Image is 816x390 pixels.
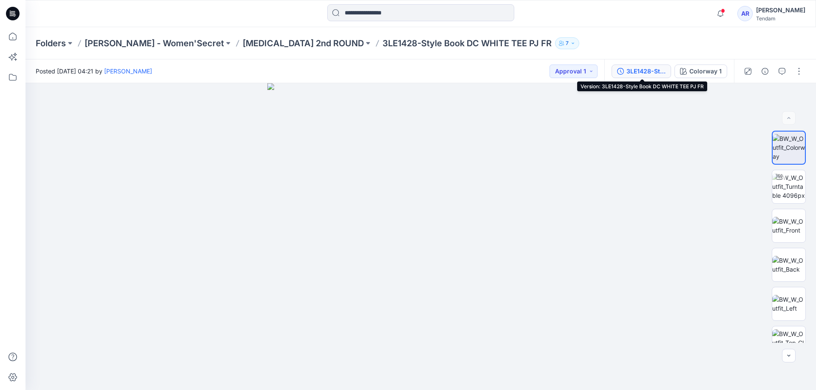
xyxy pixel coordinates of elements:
[674,65,727,78] button: Colorway 1
[382,37,552,49] p: 3LE1428-Style Book DC WHITE TEE PJ FR
[756,5,805,15] div: [PERSON_NAME]
[267,83,575,390] img: eyJhbGciOiJIUzI1NiIsImtpZCI6IjAiLCJzbHQiOiJzZXMiLCJ0eXAiOiJKV1QifQ.eyJkYXRhIjp7InR5cGUiOiJzdG9yYW...
[772,329,805,356] img: BW_W_Outfit_Top_CloseUp
[36,67,152,76] span: Posted [DATE] 04:21 by
[758,65,772,78] button: Details
[85,37,224,49] a: [PERSON_NAME] - Women'Secret
[243,37,364,49] a: [MEDICAL_DATA] 2nd ROUND
[772,173,805,200] img: BW_W_Outfit_Turntable 4096px
[772,295,805,313] img: BW_W_Outfit_Left
[555,37,579,49] button: 7
[612,65,671,78] button: 3LE1428-Style Book DC WHITE TEE PJ FR
[36,37,66,49] a: Folders
[689,67,722,76] div: Colorway 1
[566,39,569,48] p: 7
[104,67,152,75] a: [PERSON_NAME]
[772,256,805,274] img: BW_W_Outfit_Back
[626,67,666,76] div: 3LE1428-Style Book DC WHITE TEE PJ FR
[773,134,805,161] img: BW_W_Outfit_Colorway
[737,6,753,21] div: AR
[772,217,805,235] img: BW_W_Outfit_Front
[756,15,805,22] div: Tendam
